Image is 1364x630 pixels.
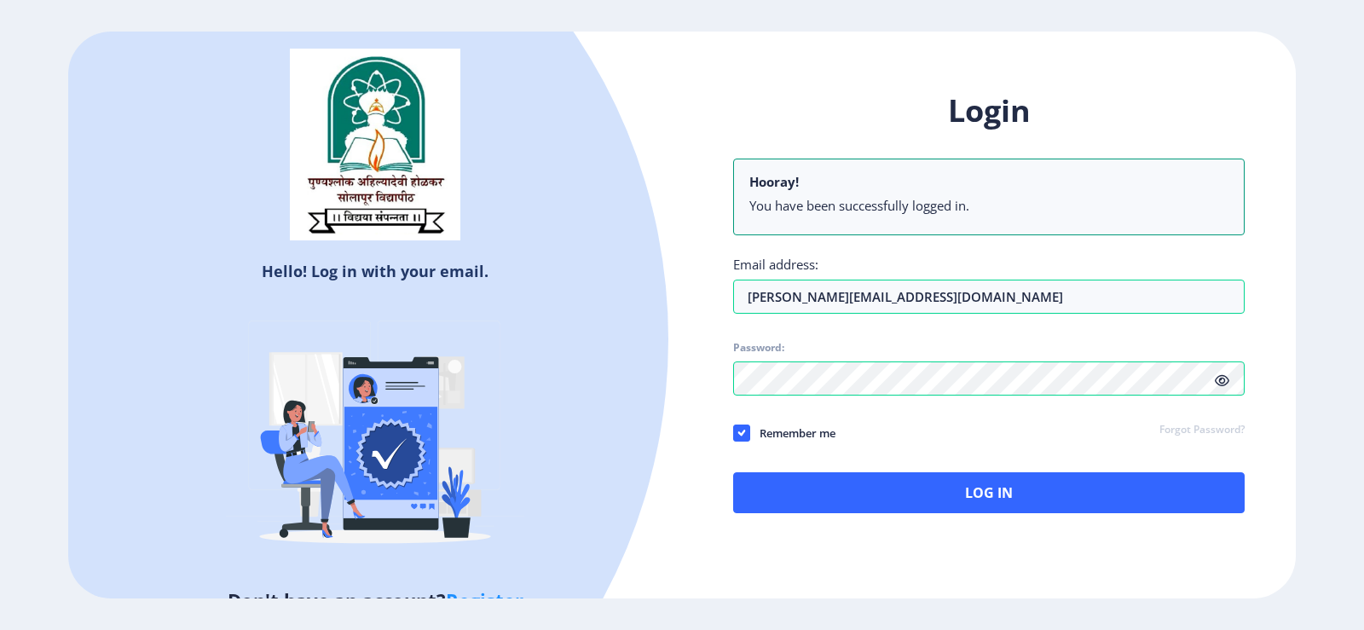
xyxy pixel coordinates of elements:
[1159,423,1245,438] a: Forgot Password?
[81,587,669,614] h5: Don't have an account?
[226,288,524,587] img: Verified-rafiki.svg
[749,173,799,190] b: Hooray!
[446,587,523,613] a: Register
[733,90,1245,131] h1: Login
[749,197,1228,214] li: You have been successfully logged in.
[750,423,835,443] span: Remember me
[733,256,818,273] label: Email address:
[733,341,784,355] label: Password:
[290,49,460,241] img: sulogo.png
[733,472,1245,513] button: Log In
[733,280,1245,314] input: Email address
